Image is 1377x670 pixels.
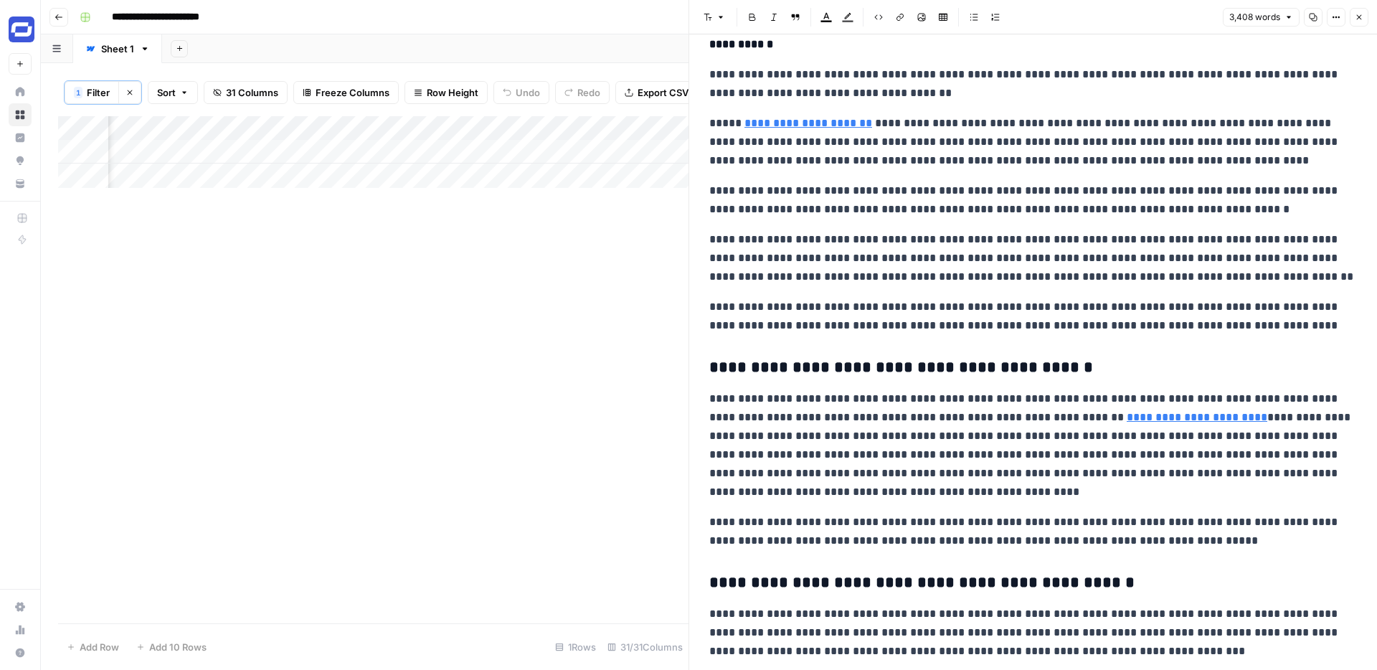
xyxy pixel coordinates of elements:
[602,636,688,659] div: 31/31 Columns
[1229,11,1280,24] span: 3,408 words
[1223,8,1300,27] button: 3,408 words
[226,85,278,100] span: 31 Columns
[9,595,32,618] a: Settings
[9,11,32,47] button: Workspace: Synthesia
[549,636,602,659] div: 1 Rows
[204,81,288,104] button: 31 Columns
[577,85,600,100] span: Redo
[9,16,34,42] img: Synthesia Logo
[638,85,688,100] span: Export CSV
[427,85,478,100] span: Row Height
[316,85,389,100] span: Freeze Columns
[516,85,540,100] span: Undo
[9,103,32,126] a: Browse
[73,34,162,63] a: Sheet 1
[58,636,128,659] button: Add Row
[87,85,110,100] span: Filter
[9,172,32,195] a: Your Data
[9,618,32,641] a: Usage
[65,81,118,104] button: 1Filter
[493,81,549,104] button: Undo
[76,87,80,98] span: 1
[149,640,207,654] span: Add 10 Rows
[615,81,698,104] button: Export CSV
[101,42,134,56] div: Sheet 1
[9,641,32,664] button: Help + Support
[555,81,610,104] button: Redo
[74,87,82,98] div: 1
[128,636,215,659] button: Add 10 Rows
[157,85,176,100] span: Sort
[404,81,488,104] button: Row Height
[9,80,32,103] a: Home
[148,81,198,104] button: Sort
[80,640,119,654] span: Add Row
[9,126,32,149] a: Insights
[293,81,399,104] button: Freeze Columns
[9,149,32,172] a: Opportunities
